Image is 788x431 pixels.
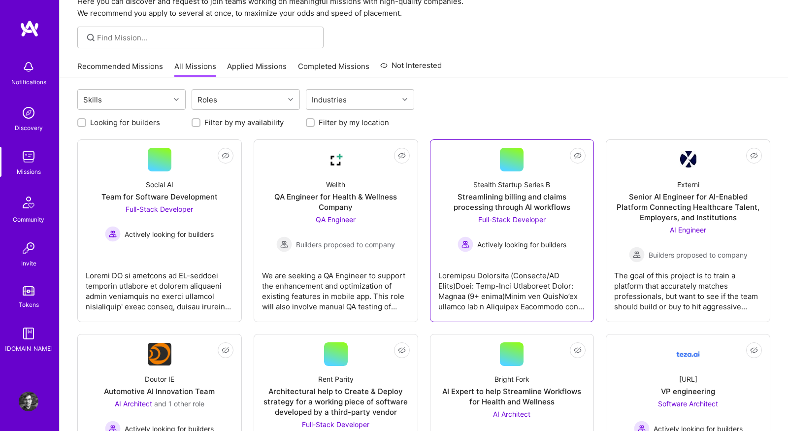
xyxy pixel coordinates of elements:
i: icon EyeClosed [398,152,406,160]
img: tokens [23,286,34,296]
div: AI Expert to help Streamline Workflows for Health and Wellness [438,386,586,407]
a: Completed Missions [298,61,369,77]
img: discovery [19,103,38,123]
img: Invite [19,238,38,258]
span: Builders proposed to company [649,250,748,260]
span: Full-Stack Developer [302,420,369,429]
div: Rent Parity [318,374,354,384]
a: All Missions [174,61,216,77]
i: icon Chevron [402,97,407,102]
div: Automotive AI Innovation Team [104,386,215,397]
img: Company Logo [680,151,696,168]
div: Stealth Startup Series B [473,179,550,190]
i: icon Chevron [174,97,179,102]
a: Social AITeam for Software DevelopmentFull-Stack Developer Actively looking for buildersActively ... [86,148,233,314]
div: Invite [21,258,36,268]
span: and 1 other role [154,399,204,408]
a: Applied Missions [227,61,287,77]
label: Looking for builders [90,117,160,128]
span: AI Architect [115,399,152,408]
span: Actively looking for builders [125,229,214,239]
i: icon EyeClosed [750,346,758,354]
span: AI Engineer [670,226,706,234]
div: Bright Fork [494,374,529,384]
div: Industries [309,93,349,107]
i: icon Chevron [288,97,293,102]
div: [DOMAIN_NAME] [5,343,53,354]
div: The goal of this project is to train a platform that accurately matches professionals, but want t... [614,263,762,312]
div: Externi [677,179,699,190]
img: Actively looking for builders [105,226,121,242]
i: icon EyeClosed [222,152,230,160]
span: QA Engineer [316,215,356,224]
div: Senior AI Engineer for AI-Enabled Platform Connecting Healthcare Talent, Employers, and Institutions [614,192,762,223]
div: [URL] [679,374,697,384]
div: Doutor IE [145,374,174,384]
a: User Avatar [16,392,41,411]
img: bell [19,57,38,77]
div: We are seeking a QA Engineer to support the enhancement and optimization of existing features in ... [262,263,410,312]
div: VP engineering [661,386,715,397]
div: Discovery [15,123,43,133]
img: Builders proposed to company [629,247,645,263]
div: Team for Software Development [101,192,218,202]
span: Actively looking for builders [477,239,566,250]
a: Stealth Startup Series BStreamlining billing and claims processing through AI workflowsFull-Stack... [438,148,586,314]
img: guide book [19,324,38,343]
img: logo [20,20,39,37]
div: QA Engineer for Health & Wellness Company [262,192,410,212]
img: Builders proposed to company [276,236,292,252]
i: icon EyeClosed [398,346,406,354]
span: Builders proposed to company [296,239,395,250]
span: Full-Stack Developer [126,205,193,213]
div: Loremi DO si ametcons ad EL-seddoei temporin utlabore et dolorem aliquaeni admin veniamquis no ex... [86,263,233,312]
div: Roles [195,93,220,107]
div: Streamlining billing and claims processing through AI workflows [438,192,586,212]
img: teamwork [19,147,38,166]
img: Company Logo [148,343,171,365]
a: Recommended Missions [77,61,163,77]
i: icon EyeClosed [750,152,758,160]
div: Loremipsu Dolorsita (Consecte/AD Elits)Doei: Temp-Inci Utlaboreet Dolor: Magnaa (9+ enima)Minim v... [438,263,586,312]
input: Find Mission... [97,33,316,43]
div: Wellth [326,179,345,190]
i: icon EyeClosed [574,346,582,354]
span: Software Architect [658,399,718,408]
div: Missions [17,166,41,177]
label: Filter by my location [319,117,389,128]
div: Community [13,214,44,225]
label: Filter by my availability [204,117,284,128]
img: Company Logo [324,148,348,171]
span: AI Architect [493,410,530,418]
div: Skills [81,93,104,107]
img: Company Logo [676,342,700,366]
a: Not Interested [380,60,442,77]
div: Architectural help to Create & Deploy strategy for a working piece of software developed by a thi... [262,386,410,417]
img: User Avatar [19,392,38,411]
div: Social AI [146,179,173,190]
span: Full-Stack Developer [478,215,546,224]
img: Actively looking for builders [458,236,473,252]
a: Company LogoExterniSenior AI Engineer for AI-Enabled Platform Connecting Healthcare Talent, Emplo... [614,148,762,314]
div: Tokens [19,299,39,310]
a: Company LogoWellthQA Engineer for Health & Wellness CompanyQA Engineer Builders proposed to compa... [262,148,410,314]
i: icon EyeClosed [222,346,230,354]
img: Community [17,191,40,214]
i: icon SearchGrey [85,32,97,43]
div: Notifications [11,77,46,87]
i: icon EyeClosed [574,152,582,160]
